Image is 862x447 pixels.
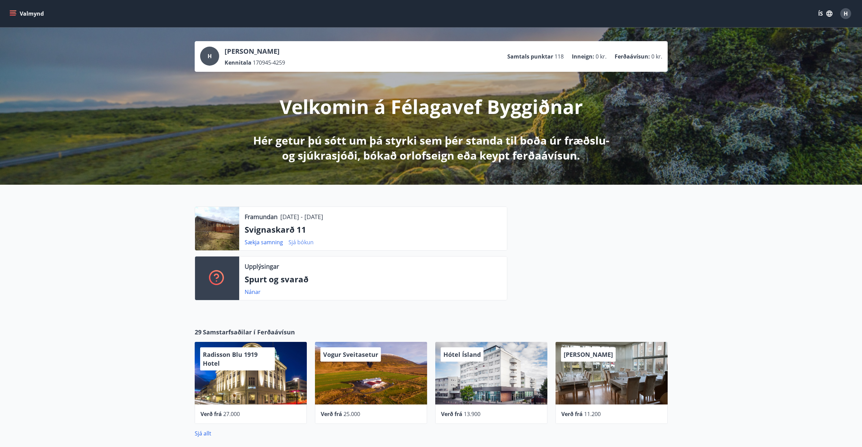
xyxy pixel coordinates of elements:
span: Verð frá [441,410,462,418]
span: 170945-4259 [253,59,285,66]
p: Spurt og svarað [245,274,502,285]
span: 0 kr. [651,53,662,60]
span: Hótel Ísland [443,350,481,359]
p: Velkomin á Félagavef Byggiðnar [280,94,583,119]
span: 27.000 [223,410,240,418]
span: Verð frá [561,410,583,418]
a: Sjá bókun [288,238,314,246]
span: Samstarfsaðilar í Ferðaávísun [203,328,295,336]
p: Samtals punktar [507,53,553,60]
p: Framundan [245,212,278,221]
button: H [838,5,854,22]
p: Upplýsingar [245,262,279,271]
p: [DATE] - [DATE] [280,212,323,221]
span: 29 [195,328,201,336]
a: Sækja samning [245,238,283,246]
span: Vogur Sveitasetur [323,350,378,359]
p: Inneign : [572,53,594,60]
p: Ferðaávísun : [615,53,650,60]
button: menu [8,7,47,20]
p: Kennitala [225,59,251,66]
a: Nánar [245,288,261,296]
span: Verð frá [200,410,222,418]
span: 11.200 [584,410,601,418]
span: H [844,10,848,17]
span: H [208,52,212,60]
button: ÍS [814,7,836,20]
a: Sjá allt [195,430,211,437]
span: [PERSON_NAME] [564,350,613,359]
span: Verð frá [321,410,342,418]
span: 25.000 [344,410,360,418]
p: [PERSON_NAME] [225,47,285,56]
p: Hér getur þú sótt um þá styrki sem þér standa til boða úr fræðslu- og sjúkrasjóði, bókað orlofsei... [252,133,611,163]
span: 0 kr. [596,53,606,60]
span: Radisson Blu 1919 Hotel [203,350,258,367]
span: 118 [555,53,564,60]
p: Svignaskarð 11 [245,224,502,235]
span: 13.900 [464,410,480,418]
